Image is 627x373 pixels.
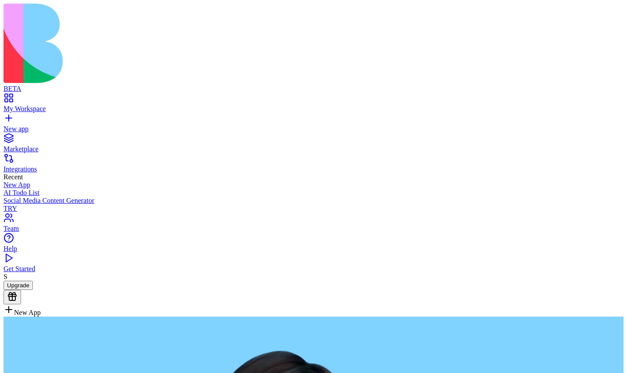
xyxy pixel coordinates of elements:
[4,145,623,153] div: Marketplace
[4,3,355,83] img: logo
[4,137,623,153] a: Marketplace
[4,97,623,113] a: My Workspace
[4,197,623,205] div: Social Media Content Generator
[4,157,623,173] a: Integrations
[4,257,623,273] a: Get Started
[4,77,623,93] a: BETA
[4,165,623,173] div: Integrations
[4,281,33,289] a: Upgrade
[4,273,7,280] span: S
[4,181,623,189] a: New App
[4,217,623,233] a: Team
[4,105,623,113] div: My Workspace
[4,245,623,253] div: Help
[4,265,623,273] div: Get Started
[4,117,623,133] a: New app
[4,189,623,197] a: AI Todo List
[4,281,33,290] button: Upgrade
[4,197,623,213] a: Social Media Content GeneratorTRY
[4,85,623,93] div: BETA
[4,125,623,133] div: New app
[4,205,623,213] div: TRY
[4,225,623,233] div: Team
[14,309,41,316] span: New App
[4,237,623,253] a: Help
[4,173,23,181] span: Recent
